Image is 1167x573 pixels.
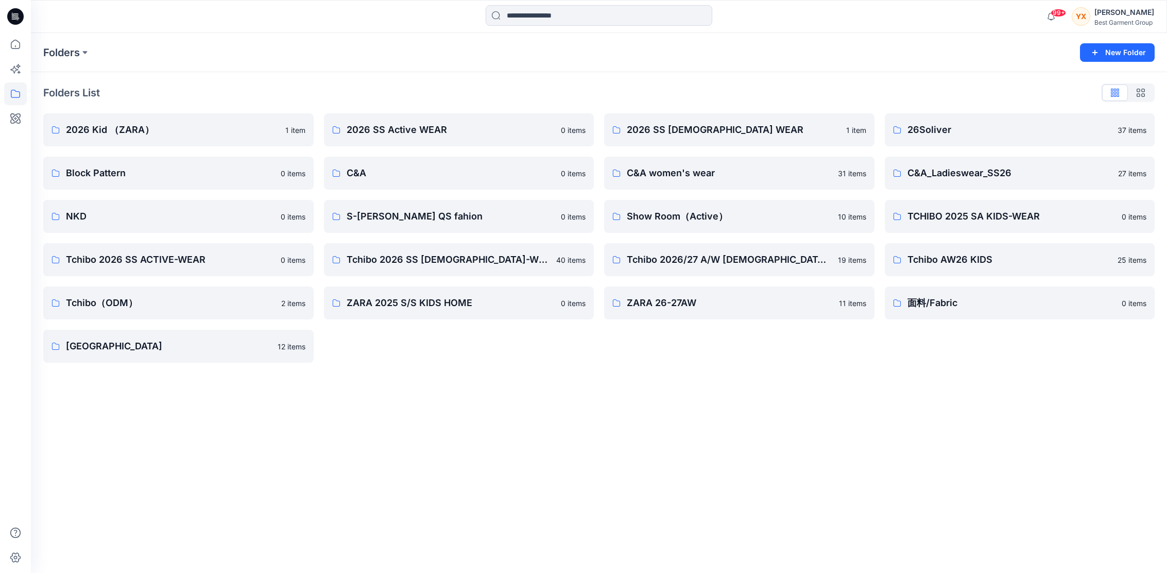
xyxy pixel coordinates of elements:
[347,209,555,224] p: S-[PERSON_NAME] QS fahion
[1051,9,1066,17] span: 99+
[43,200,314,233] a: NKD0 items
[1122,211,1146,222] p: 0 items
[347,166,555,180] p: C&A
[66,209,274,224] p: NKD
[1094,19,1154,26] div: Best Garment Group
[66,166,274,180] p: Block Pattern
[1094,6,1154,19] div: [PERSON_NAME]
[66,123,279,137] p: 2026 Kid （ZARA）
[285,125,305,136] p: 1 item
[324,200,594,233] a: S-[PERSON_NAME] QS fahion0 items
[846,125,866,136] p: 1 item
[604,243,874,276] a: Tchibo 2026/27 A/W [DEMOGRAPHIC_DATA]-WEAR19 items
[907,166,1112,180] p: C&A_Ladieswear_SS26
[561,298,586,309] p: 0 items
[907,209,1116,224] p: TCHIBO 2025 SA KIDS-WEAR
[604,157,874,190] a: C&A women's wear31 items
[1072,7,1090,26] div: YX
[43,243,314,276] a: Tchibo 2026 SS ACTIVE-WEAR0 items
[1080,43,1155,62] button: New Folder
[627,296,833,310] p: ZARA 26-27AW
[838,211,866,222] p: 10 items
[43,45,80,60] a: Folders
[627,252,832,267] p: Tchibo 2026/27 A/W [DEMOGRAPHIC_DATA]-WEAR
[604,200,874,233] a: Show Room（Active）10 items
[627,123,840,137] p: 2026 SS [DEMOGRAPHIC_DATA] WEAR
[561,125,586,136] p: 0 items
[907,252,1112,267] p: Tchibo AW26 KIDS
[561,211,586,222] p: 0 items
[1118,255,1146,265] p: 25 items
[838,168,866,179] p: 31 items
[43,113,314,146] a: 2026 Kid （ZARA）1 item
[561,168,586,179] p: 0 items
[43,85,100,100] p: Folders List
[281,211,305,222] p: 0 items
[347,252,551,267] p: Tchibo 2026 SS [DEMOGRAPHIC_DATA]-WEAR
[885,157,1155,190] a: C&A_Ladieswear_SS2627 items
[907,296,1116,310] p: 面料/Fabric
[43,330,314,363] a: [GEOGRAPHIC_DATA]12 items
[839,298,866,309] p: 11 items
[907,123,1112,137] p: 26Soliver
[627,166,832,180] p: C&A women's wear
[278,341,305,352] p: 12 items
[281,255,305,265] p: 0 items
[885,200,1155,233] a: TCHIBO 2025 SA KIDS-WEAR0 items
[281,168,305,179] p: 0 items
[66,339,271,353] p: [GEOGRAPHIC_DATA]
[324,113,594,146] a: 2026 SS Active WEAR0 items
[347,296,555,310] p: ZARA 2025 S/S KIDS HOME
[281,298,305,309] p: 2 items
[66,252,274,267] p: Tchibo 2026 SS ACTIVE-WEAR
[556,255,586,265] p: 40 items
[66,296,275,310] p: Tchibo（ODM）
[43,157,314,190] a: Block Pattern0 items
[324,243,594,276] a: Tchibo 2026 SS [DEMOGRAPHIC_DATA]-WEAR40 items
[43,286,314,319] a: Tchibo（ODM）2 items
[604,286,874,319] a: ZARA 26-27AW11 items
[1118,125,1146,136] p: 37 items
[347,123,555,137] p: 2026 SS Active WEAR
[838,255,866,265] p: 19 items
[1122,298,1146,309] p: 0 items
[885,113,1155,146] a: 26Soliver37 items
[885,286,1155,319] a: 面料/Fabric0 items
[885,243,1155,276] a: Tchibo AW26 KIDS25 items
[1118,168,1146,179] p: 27 items
[324,157,594,190] a: C&A0 items
[627,209,832,224] p: Show Room（Active）
[324,286,594,319] a: ZARA 2025 S/S KIDS HOME0 items
[604,113,874,146] a: 2026 SS [DEMOGRAPHIC_DATA] WEAR1 item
